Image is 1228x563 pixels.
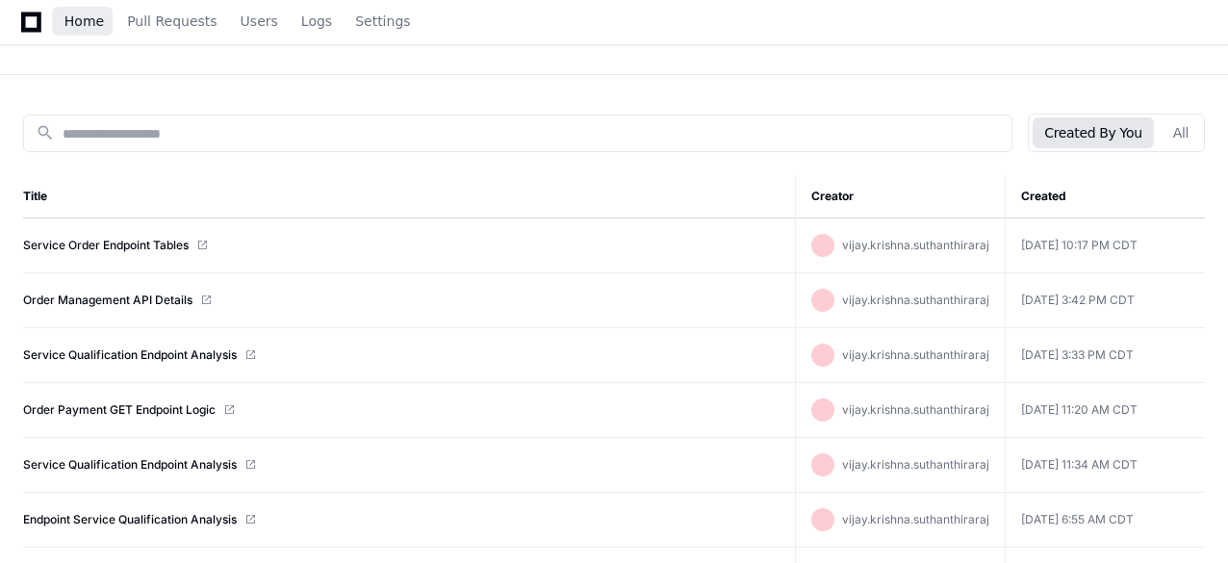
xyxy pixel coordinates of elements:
span: vijay.krishna.suthanthiraraj [842,512,989,526]
th: Created [1005,175,1205,218]
th: Title [23,175,795,218]
a: Service Order Endpoint Tables [23,238,189,253]
button: All [1162,117,1200,148]
span: vijay.krishna.suthanthiraraj [842,402,989,417]
td: [DATE] 11:34 AM CDT [1005,438,1205,493]
a: Endpoint Service Qualification Analysis [23,512,237,527]
span: Settings [355,15,410,27]
a: Service Qualification Endpoint Analysis [23,457,237,473]
td: [DATE] 3:42 PM CDT [1005,273,1205,328]
span: Users [241,15,278,27]
a: Service Qualification Endpoint Analysis [23,347,237,363]
span: Home [64,15,104,27]
span: vijay.krishna.suthanthiraraj [842,347,989,362]
mat-icon: search [36,123,55,142]
td: [DATE] 10:17 PM CDT [1005,218,1205,273]
span: vijay.krishna.suthanthiraraj [842,457,989,472]
span: vijay.krishna.suthanthiraraj [842,238,989,252]
td: [DATE] 6:55 AM CDT [1005,493,1205,548]
a: Order Payment GET Endpoint Logic [23,402,216,418]
td: [DATE] 3:33 PM CDT [1005,328,1205,383]
span: Pull Requests [127,15,217,27]
span: vijay.krishna.suthanthiraraj [842,293,989,307]
span: Logs [301,15,332,27]
th: Creator [795,175,1005,218]
button: Created By You [1033,117,1153,148]
td: [DATE] 11:20 AM CDT [1005,383,1205,438]
a: Order Management API Details [23,293,192,308]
